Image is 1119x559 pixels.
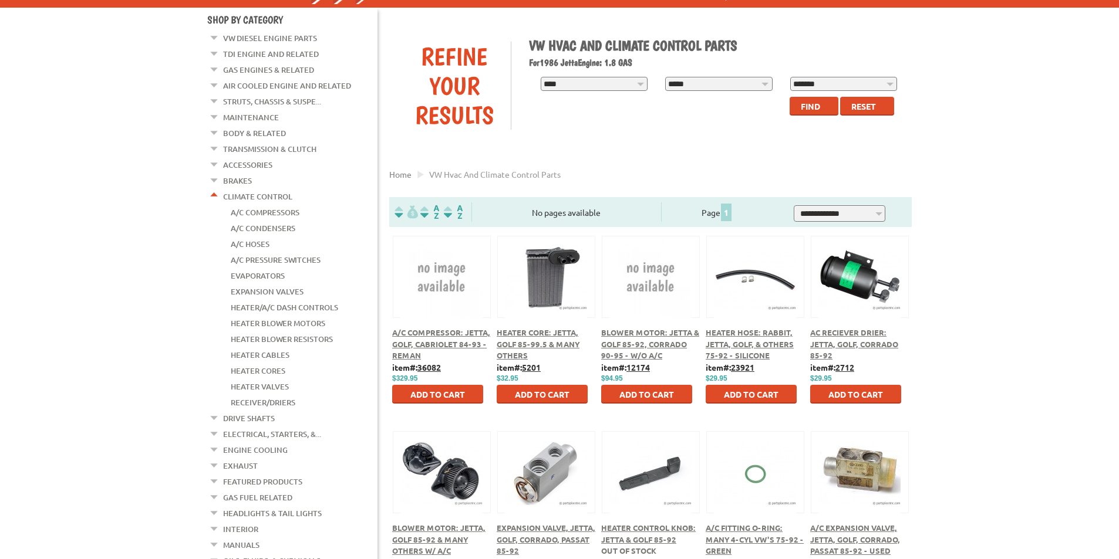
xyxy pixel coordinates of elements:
a: A/C Compressors [231,205,299,220]
a: Receiver/Driers [231,395,295,410]
a: Electrical, Starters, &... [223,426,321,442]
a: Heater Hose: Rabbit, Jetta, Golf, & Others 75-92 - Silicone [706,327,794,360]
span: Out of stock [601,546,656,555]
u: 12174 [626,362,650,372]
a: Home [389,169,412,179]
a: A/C Pressure Switches [231,252,321,267]
a: A/C Condensers [231,221,295,236]
button: Add to Cart [392,385,483,404]
a: Body & Related [223,126,286,141]
a: A/C Fitting O-Ring: Many 4-Cyl VW's 75-92 - Green [706,523,804,555]
span: Add to Cart [724,389,778,399]
b: item#: [810,362,854,372]
span: For [529,57,540,68]
button: Add to Cart [497,385,588,404]
a: Drive Shafts [223,411,275,426]
a: AC Reciever Drier: Jetta, Golf, Corrado 85-92 [810,327,898,360]
button: Reset [840,97,894,116]
a: Evaporators [231,268,285,283]
span: VW hvac and climate control parts [429,169,561,179]
img: Sort by Sales Rank [441,205,465,219]
span: $329.95 [392,374,417,382]
b: item#: [392,362,441,372]
a: Heater Control Knob: Jetta & Golf 85-92 [601,523,696,544]
u: 2712 [835,362,854,372]
span: Add to Cart [619,389,674,399]
h1: VW HVAC and Climate Control Parts [529,37,904,54]
a: Heater Blower Resistors [231,331,333,347]
a: Accessories [223,157,272,172]
a: Heater Blower Motors [231,316,325,331]
a: Brakes [223,173,252,188]
button: Add to Cart [810,385,901,404]
span: Engine: 1.8 GAS [578,57,632,68]
b: item#: [497,362,541,372]
span: $29.95 [810,374,832,382]
button: Add to Cart [706,385,797,404]
u: 5201 [522,362,541,372]
button: Find [790,97,838,116]
a: Expansion Valves [231,284,304,299]
a: A/C Hoses [231,236,269,252]
b: item#: [601,362,650,372]
a: TDI Engine and Related [223,46,319,62]
a: Heater Cables [231,347,289,362]
span: Find [801,101,820,111]
u: 23921 [731,362,754,372]
a: Gas Engines & Related [223,62,314,77]
a: Featured Products [223,474,302,489]
span: 1 [721,204,732,221]
a: Maintenance [223,110,279,125]
a: Interior [223,521,258,537]
a: Heater Valves [231,379,289,394]
span: Reset [851,101,876,111]
a: Blower Motor: Jetta & Golf 85-92, Corrado 90-95 - w/o A/C [601,327,699,360]
a: Air Cooled Engine and Related [223,78,351,93]
a: Expansion Valve, Jetta, Golf, Corrado, Passat 85-92 [497,523,595,555]
a: A/C Expansion Valve, Jetta, Golf, Corrado, Passat 85-92 - Used [810,523,900,555]
a: Manuals [223,537,259,553]
div: Refine Your Results [398,42,511,130]
a: Struts, Chassis & Suspe... [223,94,321,109]
span: $94.95 [601,374,623,382]
a: Climate Control [223,189,292,204]
span: $29.95 [706,374,727,382]
a: Headlights & Tail Lights [223,506,322,521]
span: Add to Cart [828,389,883,399]
a: Heater Core: Jetta, Golf 85-99.5 & many others [497,327,579,360]
a: A/C Compressor: Jetta, Golf, Cabriolet 84-93 - Reman [392,327,490,360]
a: Heater/A/C Dash Controls [231,300,338,315]
a: Exhaust [223,458,258,473]
img: filterpricelow.svg [395,205,418,219]
a: VW Diesel Engine Parts [223,31,317,46]
a: Transmission & Clutch [223,141,316,157]
a: Gas Fuel Related [223,490,292,505]
a: Blower Motor: Jetta, Golf 85-92 & Many Others w/ A/C [392,523,486,555]
u: 36082 [417,362,441,372]
button: Add to Cart [601,385,692,404]
span: $32.95 [497,374,518,382]
h2: 1986 Jetta [529,57,904,68]
span: Add to Cart [410,389,465,399]
b: item#: [706,362,754,372]
div: Page [661,202,773,222]
h4: Shop By Category [207,13,378,26]
span: Add to Cart [515,389,569,399]
a: Engine Cooling [223,442,288,458]
div: No pages available [472,206,661,219]
img: Sort by Headline [418,205,441,219]
a: Heater Cores [231,363,285,378]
